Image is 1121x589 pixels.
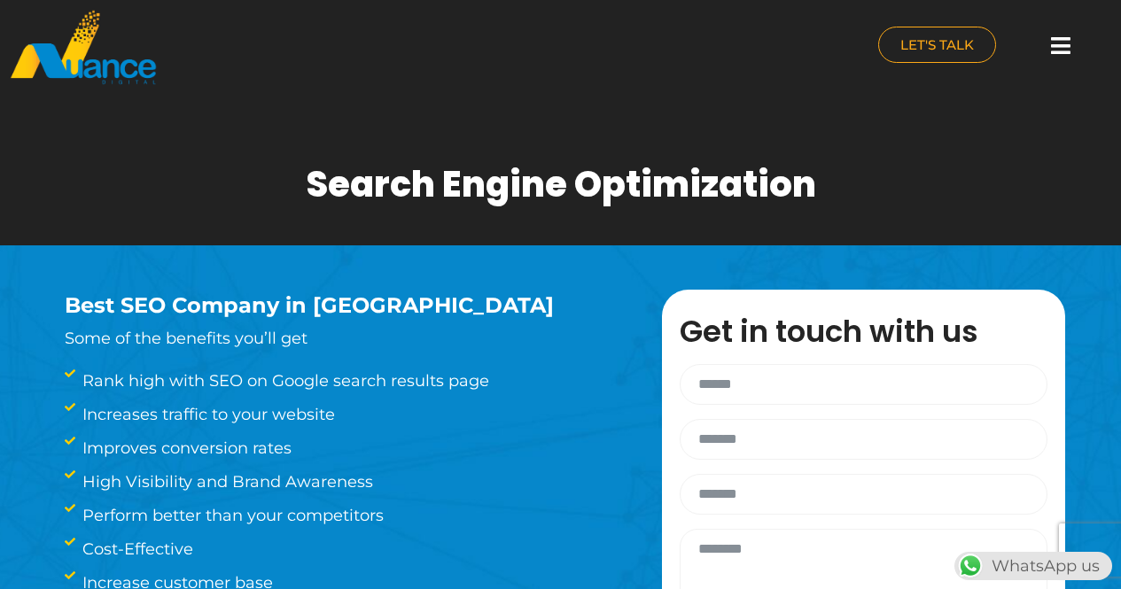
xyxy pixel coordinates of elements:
[9,9,552,86] a: nuance-qatar_logo
[78,436,292,461] span: Improves conversion rates
[78,402,335,427] span: Increases traffic to your website
[9,9,158,86] img: nuance-qatar_logo
[78,368,489,393] span: Rank high with SEO on Google search results page
[306,163,816,205] h1: Search Engine Optimization
[956,552,985,580] img: WhatsApp
[900,38,974,51] span: LET'S TALK
[78,503,384,528] span: Perform better than your competitors
[65,293,609,319] h3: Best SEO Company in [GEOGRAPHIC_DATA]
[680,316,1065,346] h3: Get in touch with us
[78,469,373,494] span: High Visibility and Brand Awareness
[954,552,1112,580] div: WhatsApp us
[78,537,193,562] span: Cost-Effective
[954,556,1112,576] a: WhatsAppWhatsApp us
[65,293,609,351] div: Some of the benefits you’ll get
[878,27,996,63] a: LET'S TALK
